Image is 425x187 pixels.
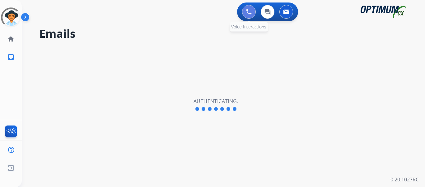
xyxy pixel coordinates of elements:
h2: Emails [39,27,410,40]
h2: Authenticating. [194,97,238,105]
mat-icon: inbox [7,53,15,61]
mat-icon: home [7,35,15,43]
span: Voice Interactions [231,24,266,30]
p: 0.20.1027RC [390,176,419,183]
